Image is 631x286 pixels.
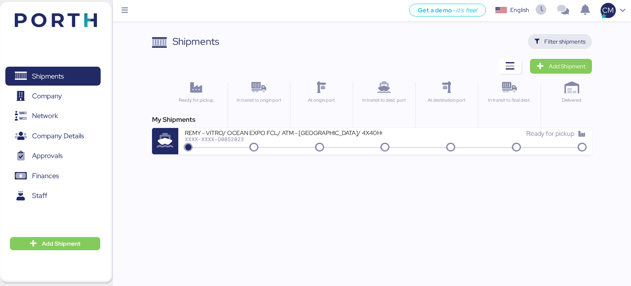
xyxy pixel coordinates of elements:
[5,67,101,86] a: Shipments
[32,110,58,122] span: Network
[5,127,101,146] a: Company Details
[5,107,101,126] a: Network
[152,115,592,125] div: My Shipments
[544,37,585,47] span: Filter shipments
[32,190,47,202] span: Staff
[481,97,537,104] div: In transit to final dest.
[168,97,224,104] div: Ready for pickup
[294,97,349,104] div: At origin port
[602,5,614,16] span: CM
[32,150,62,162] span: Approvals
[32,70,64,82] span: Shipments
[357,97,412,104] div: In transit to dest. port
[5,87,101,106] a: Company
[5,146,101,165] a: Approvals
[5,186,101,205] a: Staff
[544,97,599,104] div: Delivered
[526,129,574,138] span: Ready for pickup
[10,237,100,250] button: Add Shipment
[32,90,62,102] span: Company
[32,170,59,182] span: Finances
[530,59,592,74] a: Add Shipment
[118,4,132,18] button: Menu
[510,6,529,14] div: English
[231,97,286,104] div: In transit to origin port
[32,130,84,142] span: Company Details
[549,61,585,71] span: Add Shipment
[42,239,81,249] span: Add Shipment
[185,129,382,136] div: REMY - VITRO/ OCEAN EXPO FCL/ ATM - [GEOGRAPHIC_DATA]/ 4X40HQ
[528,34,592,49] button: Filter shipments
[419,97,474,104] div: At destination port
[5,167,101,186] a: Finances
[173,34,219,49] div: Shipments
[185,136,382,142] div: XXXX-XXXX-O0052023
